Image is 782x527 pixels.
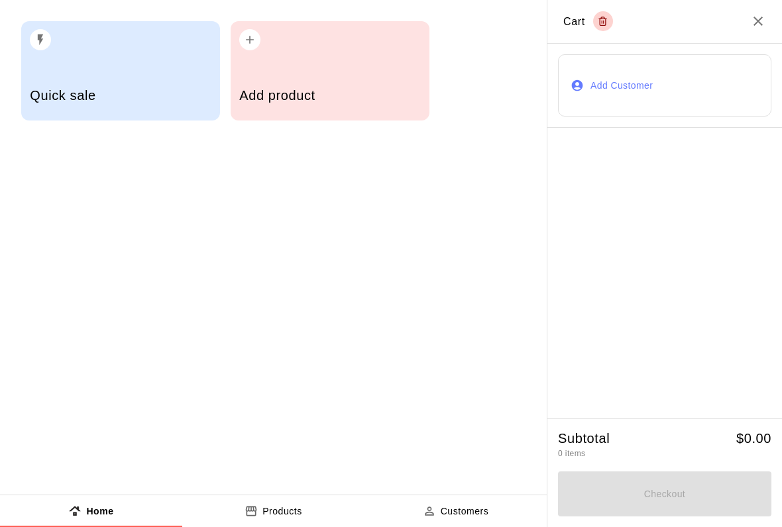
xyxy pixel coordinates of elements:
[30,87,211,105] h5: Quick sale
[231,21,429,120] button: Add product
[239,87,420,105] h5: Add product
[86,504,113,518] p: Home
[736,430,771,448] h5: $ 0.00
[21,21,220,120] button: Quick sale
[262,504,302,518] p: Products
[558,54,771,117] button: Add Customer
[750,13,766,29] button: Close
[593,11,613,31] button: Empty cart
[441,504,489,518] p: Customers
[563,11,613,31] div: Cart
[558,449,585,458] span: 0 items
[558,430,610,448] h5: Subtotal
